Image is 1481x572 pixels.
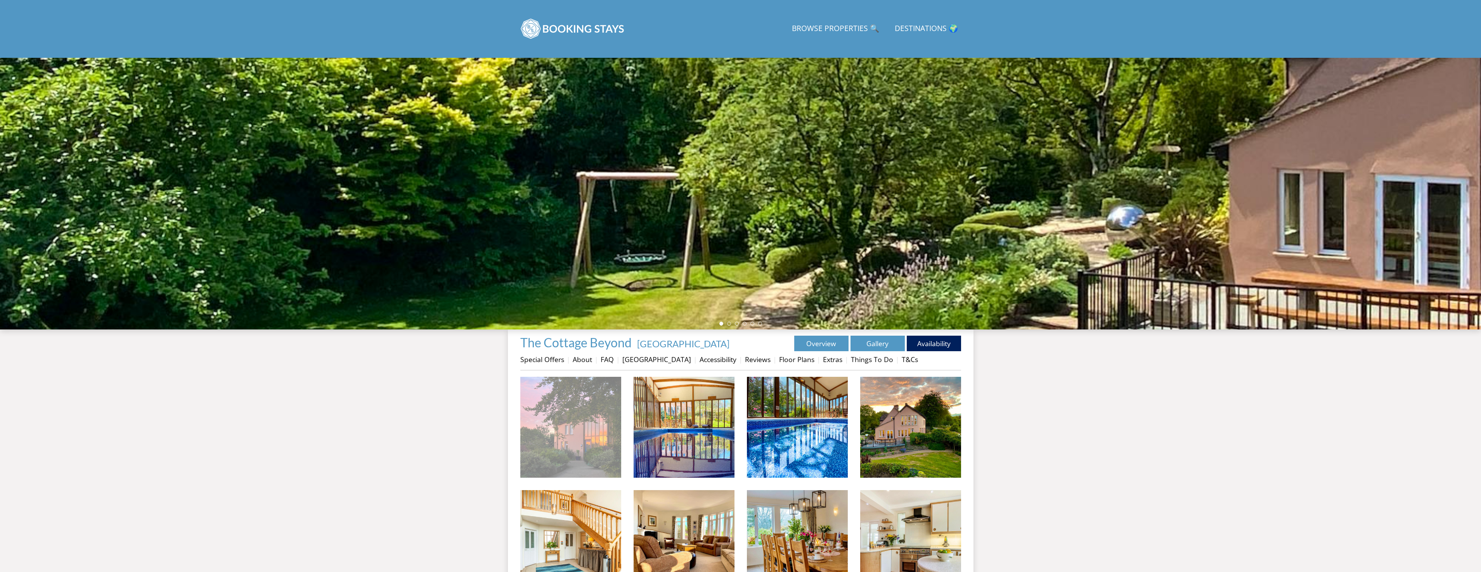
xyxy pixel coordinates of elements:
img: Private Swimming pool with hot tub and sauna. [747,377,848,478]
span: - [634,338,729,349]
a: FAQ [601,355,614,364]
img: The Cottage Beyond: Taken at dusk... [860,377,961,478]
span: The Cottage Beyond [520,335,632,350]
img: Indoor pool long enough for lengths. [634,377,734,478]
a: Extras [823,355,842,364]
a: Overview [794,336,849,351]
a: Destinations 🌍 [892,20,961,38]
a: Browse Properties 🔍 [789,20,882,38]
a: Gallery [850,336,905,351]
a: Accessibility [700,355,736,364]
img: BookingStays [520,9,625,48]
a: Floor Plans [779,355,814,364]
a: Reviews [745,355,771,364]
a: T&Cs [902,355,918,364]
a: [GEOGRAPHIC_DATA] [637,338,729,349]
a: Availability [907,336,961,351]
a: Special Offers [520,355,564,364]
a: Things To Do [851,355,893,364]
a: About [573,355,592,364]
img: Enjoy glorious sunsets! [520,377,621,478]
a: The Cottage Beyond [520,335,634,350]
a: [GEOGRAPHIC_DATA] [622,355,691,364]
